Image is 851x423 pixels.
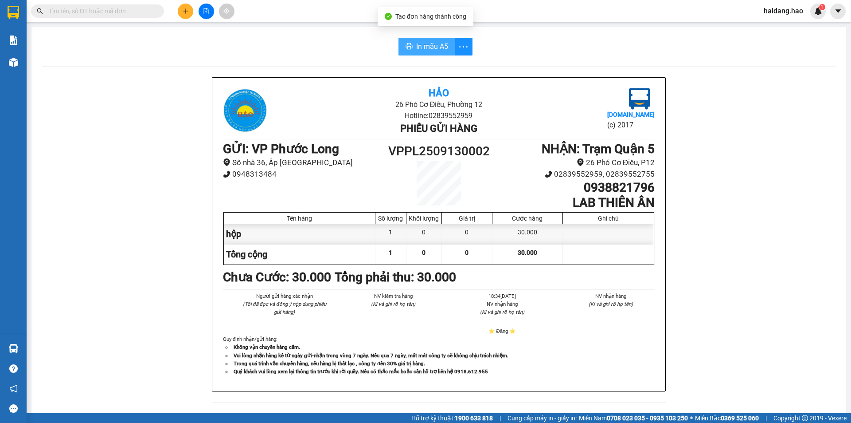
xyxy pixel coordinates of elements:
[223,335,655,375] div: Quy định nhận/gửi hàng :
[500,413,501,423] span: |
[11,11,55,55] img: logo.jpg
[465,249,468,256] span: 0
[234,344,300,350] strong: Không vận chuyển hàng cấm.
[9,58,18,67] img: warehouse-icon
[241,292,328,300] li: Người gửi hàng xác nhận
[607,119,655,130] li: (c) 2017
[295,99,582,110] li: 26 Phó Cơ Điều, Phường 12
[223,142,339,156] b: GỬI : VP Phước Long
[493,180,655,195] h1: 0938821796
[579,413,688,423] span: Miền Nam
[223,158,230,166] span: environment
[199,4,214,19] button: file-add
[455,41,472,52] span: more
[223,8,230,14] span: aim
[607,111,655,118] b: [DOMAIN_NAME]
[11,64,127,79] b: GỬI : VP Phước Long
[371,301,415,307] i: (Kí và ghi rõ họ tên)
[226,249,267,260] span: Tổng cộng
[9,404,18,413] span: message
[375,224,406,244] div: 1
[9,36,18,45] img: solution-icon
[444,215,490,222] div: Giá trị
[493,168,655,180] li: 02839552959, 02839552755
[385,142,493,161] h1: VPPL2509130002
[411,413,493,423] span: Hỗ trợ kỹ thuật:
[226,215,373,222] div: Tên hàng
[37,8,43,14] span: search
[223,270,331,285] b: Chưa Cước : 30.000
[406,224,442,244] div: 0
[819,4,825,10] sup: 1
[378,215,404,222] div: Số lượng
[385,13,392,20] span: check-circle
[389,249,392,256] span: 1
[409,215,439,222] div: Khối lượng
[398,38,455,55] button: printerIn mẫu A5
[9,384,18,393] span: notification
[203,8,209,14] span: file-add
[820,4,824,10] span: 1
[492,224,563,244] div: 30.000
[495,215,560,222] div: Cước hàng
[565,215,652,222] div: Ghi chú
[9,364,18,373] span: question-circle
[577,158,584,166] span: environment
[219,4,234,19] button: aim
[834,7,842,15] span: caret-down
[335,270,456,285] b: Tổng phải thu: 30.000
[350,292,437,300] li: NV kiểm tra hàng
[629,88,650,110] img: logo.jpg
[607,415,688,422] strong: 0708 023 035 - 0935 103 250
[8,6,19,19] img: logo-vxr
[295,110,582,121] li: Hotline: 02839552959
[223,157,385,169] li: Số nhà 36, Ấp [GEOGRAPHIC_DATA]
[455,415,493,422] strong: 1900 633 818
[416,41,448,52] span: In mẫu A5
[757,5,810,16] span: haidang.hao
[458,300,546,308] li: NV nhận hàng
[224,224,375,244] div: hộp
[442,224,492,244] div: 0
[542,142,655,156] b: NHẬN : Trạm Quận 5
[480,309,524,315] i: (Kí và ghi rõ họ tên)
[243,301,326,315] i: (Tôi đã đọc và đồng ý nộp dung phiếu gửi hàng)
[234,360,425,367] strong: Trong quá trình vận chuyển hàng, nếu hàng bị thất lạc , công ty đền 30% giá trị hàng.
[223,88,267,133] img: logo.jpg
[802,415,808,421] span: copyright
[395,13,466,20] span: Tạo đơn hàng thành công
[234,368,488,375] strong: Quý khách vui lòng xem lại thông tin trước khi rời quầy. Nếu có thắc mắc hoặc cần hỗ trợ liên hệ ...
[545,170,552,178] span: phone
[223,168,385,180] li: 0948313484
[406,43,413,51] span: printer
[507,413,577,423] span: Cung cấp máy in - giấy in:
[765,413,767,423] span: |
[429,87,449,99] b: Hảo
[9,344,18,353] img: warehouse-icon
[695,413,759,423] span: Miền Bắc
[422,249,425,256] span: 0
[455,38,472,55] button: more
[83,33,371,44] li: Hotline: 02839552959
[721,415,759,422] strong: 0369 525 060
[223,170,230,178] span: phone
[493,195,655,210] h1: LAB THIÊN ÂN
[458,327,546,335] li: ⭐ Đăng ⭐
[518,249,537,256] span: 30.000
[830,4,846,19] button: caret-down
[178,4,193,19] button: plus
[493,157,655,169] li: 26 Phó Cơ Điều, P12
[690,416,693,420] span: ⚪️
[567,292,655,300] li: NV nhận hàng
[49,6,153,16] input: Tìm tên, số ĐT hoặc mã đơn
[814,7,822,15] img: icon-new-feature
[83,22,371,33] li: 26 Phó Cơ Điều, Phường 12
[400,123,477,134] b: Phiếu gửi hàng
[234,352,508,359] strong: Vui lòng nhận hàng kể từ ngày gửi-nhận trong vòng 7 ngày. Nếu qua 7 ngày, mất mát công ty sẽ khôn...
[183,8,189,14] span: plus
[458,292,546,300] li: 18:34[DATE]
[589,301,633,307] i: (Kí và ghi rõ họ tên)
